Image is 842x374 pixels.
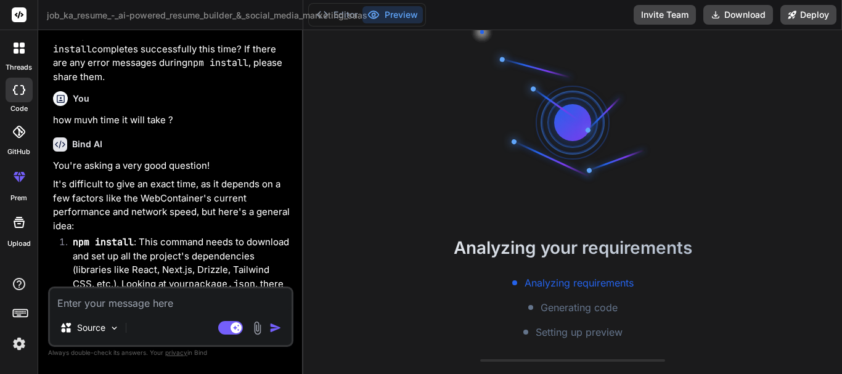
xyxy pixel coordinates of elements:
img: settings [9,333,30,354]
h2: Analyzing your requirements [303,235,842,261]
span: job_ka_resume_-_ai-powered_resume_builder_&_social_media_marketing_saas [47,9,378,22]
p: Could you please let me know if completes successfully this time? If there are any error messages... [53,28,291,84]
code: npm install [53,29,215,55]
label: prem [10,193,27,203]
label: threads [6,62,32,73]
span: Analyzing requirements [525,275,634,290]
img: icon [269,322,282,334]
code: npm install [73,236,134,248]
button: Download [703,5,773,25]
label: code [10,104,28,114]
code: package.json [189,278,255,290]
p: You're asking a very good question! [53,159,291,173]
label: Upload [7,238,31,249]
span: Generating code [541,300,618,315]
p: Source [77,322,105,334]
img: attachment [250,321,264,335]
p: : This command needs to download and set up all the project's dependencies (libraries like React,... [73,235,291,346]
label: GitHub [7,147,30,157]
span: privacy [165,349,187,356]
span: Setting up preview [536,325,623,339]
button: Invite Team [634,5,696,25]
button: Preview [362,6,423,23]
h6: You [73,92,89,105]
img: Pick Models [109,323,120,333]
h6: Bind AI [72,138,102,150]
button: Editor [311,6,362,23]
code: npm install [187,57,248,69]
p: Always double-check its answers. Your in Bind [48,347,293,359]
p: It's difficult to give an exact time, as it depends on a few factors like the WebContainer's curr... [53,177,291,233]
button: Deploy [780,5,836,25]
p: how muvh time it will take ? [53,113,291,128]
